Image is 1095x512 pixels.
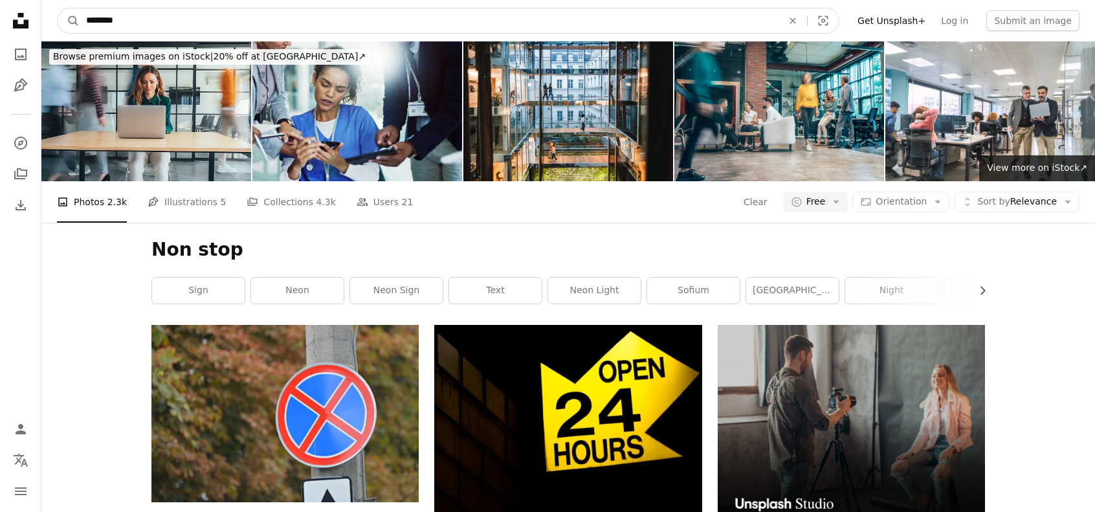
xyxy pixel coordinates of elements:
a: yellow and black no smoking sign [434,426,702,438]
button: Language [8,447,34,473]
a: sofium [647,278,740,304]
button: scroll list to the right [971,278,985,304]
span: Free [806,195,826,208]
a: Home — Unsplash [8,8,34,36]
a: Users 21 [357,181,414,223]
a: dark [944,278,1037,304]
button: Clear [779,8,807,33]
img: Diverse Professionals in Contemporary Office Environment [463,41,673,181]
a: View more on iStock↗ [979,155,1095,181]
img: Place of work [674,41,884,181]
span: Sort by [977,196,1010,206]
span: Relevance [977,195,1057,208]
a: neon light [548,278,641,304]
a: sign [152,278,245,304]
button: Clear [743,192,768,212]
button: Menu [8,478,34,504]
a: neon [251,278,344,304]
a: night [845,278,938,304]
button: Sort byRelevance [955,192,1079,212]
img: Frustrated woman, nurse and multitasking with team for overworked pressure or chaos at busy hospi... [252,41,462,181]
a: Download History [8,192,34,218]
a: Illustrations 5 [148,181,226,223]
span: View more on iStock ↗ [987,162,1087,173]
a: Photos [8,41,34,67]
span: 21 [402,195,414,209]
a: Explore [8,130,34,156]
a: Browse premium images on iStock|20% off at [GEOGRAPHIC_DATA]↗ [41,41,377,72]
form: Find visuals sitewide [57,8,839,34]
button: Submit an image [986,10,1079,31]
a: Collections 4.3k [247,181,335,223]
img: Managers using laptop while walking along computer desks in office [885,41,1095,181]
a: round red and blue street signage at daytime [151,408,419,419]
a: Illustrations [8,72,34,98]
a: Get Unsplash+ [850,10,933,31]
button: Search Unsplash [58,8,80,33]
a: [GEOGRAPHIC_DATA] [746,278,839,304]
span: 20% off at [GEOGRAPHIC_DATA] ↗ [53,51,366,61]
a: text [449,278,542,304]
h1: Non stop [151,238,985,262]
a: neon sign [350,278,443,304]
span: 5 [221,195,227,209]
span: 4.3k [316,195,335,209]
button: Free [784,192,848,212]
a: Collections [8,161,34,187]
a: Log in [933,10,976,31]
span: Orientation [876,196,927,206]
img: Focus in Motion: The Power of Concentration in the Modern Office [41,41,251,181]
img: round red and blue street signage at daytime [151,325,419,502]
span: Browse premium images on iStock | [53,51,213,61]
button: Orientation [853,192,949,212]
a: Log in / Sign up [8,416,34,442]
button: Visual search [808,8,839,33]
